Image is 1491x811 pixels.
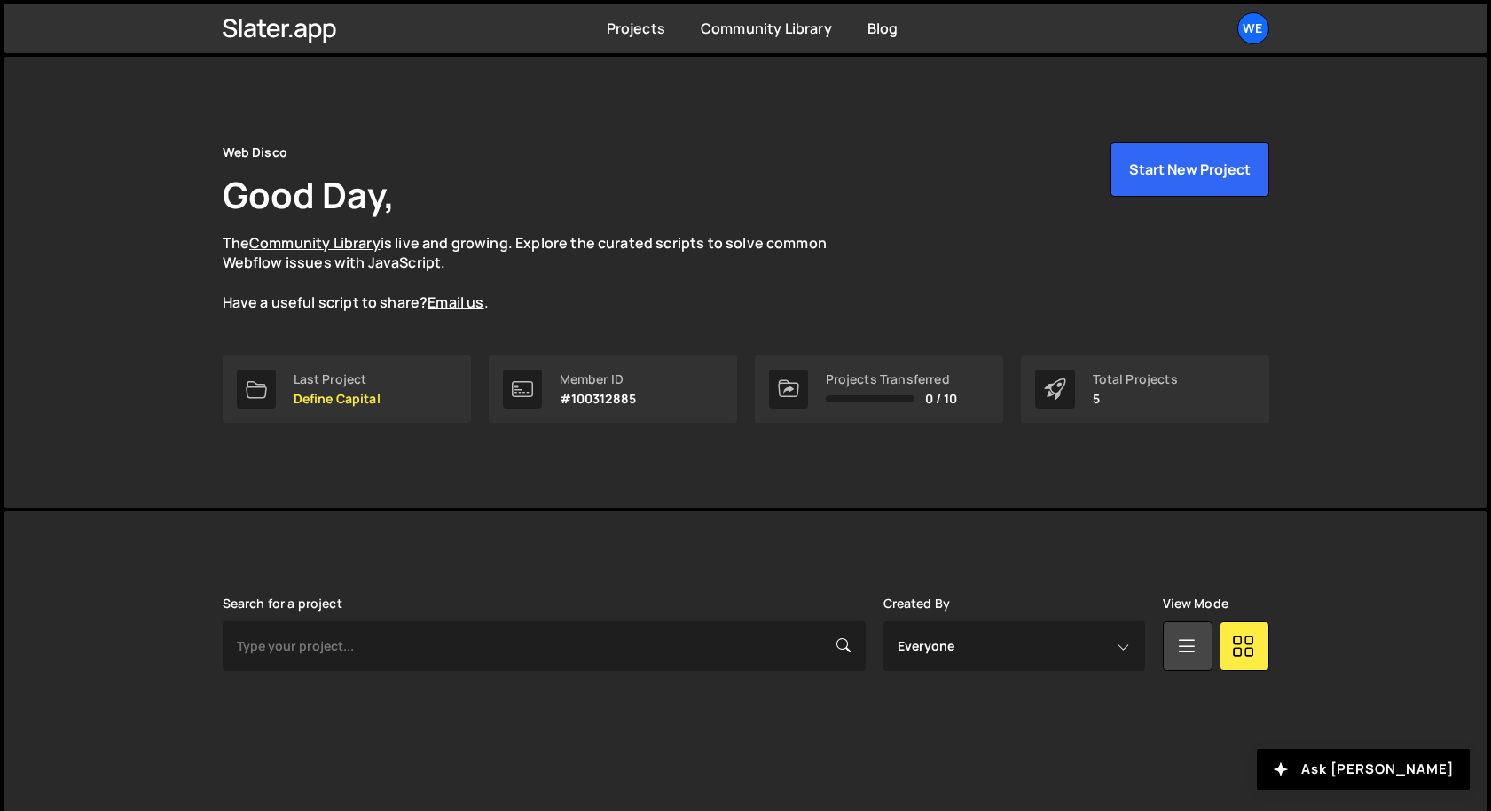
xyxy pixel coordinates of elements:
[223,597,342,611] label: Search for a project
[1257,749,1470,790] button: Ask [PERSON_NAME]
[223,233,861,313] p: The is live and growing. Explore the curated scripts to solve common Webflow issues with JavaScri...
[560,392,637,406] p: #100312885
[294,392,381,406] p: Define Capital
[249,233,381,253] a: Community Library
[607,19,665,38] a: Projects
[1110,142,1269,197] button: Start New Project
[428,292,483,312] a: Email us
[925,392,958,406] span: 0 / 10
[883,597,951,611] label: Created By
[867,19,899,38] a: Blog
[826,372,958,386] div: Projects Transferred
[1093,392,1178,406] p: 5
[1163,597,1228,611] label: View Mode
[223,142,287,163] div: Web Disco
[1093,372,1178,386] div: Total Projects
[1237,12,1269,44] a: We
[294,372,381,386] div: Last Project
[223,355,471,423] a: Last Project Define Capital
[223,170,395,219] h1: Good Day,
[560,372,637,386] div: Member ID
[223,621,866,671] input: Type your project...
[701,19,832,38] a: Community Library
